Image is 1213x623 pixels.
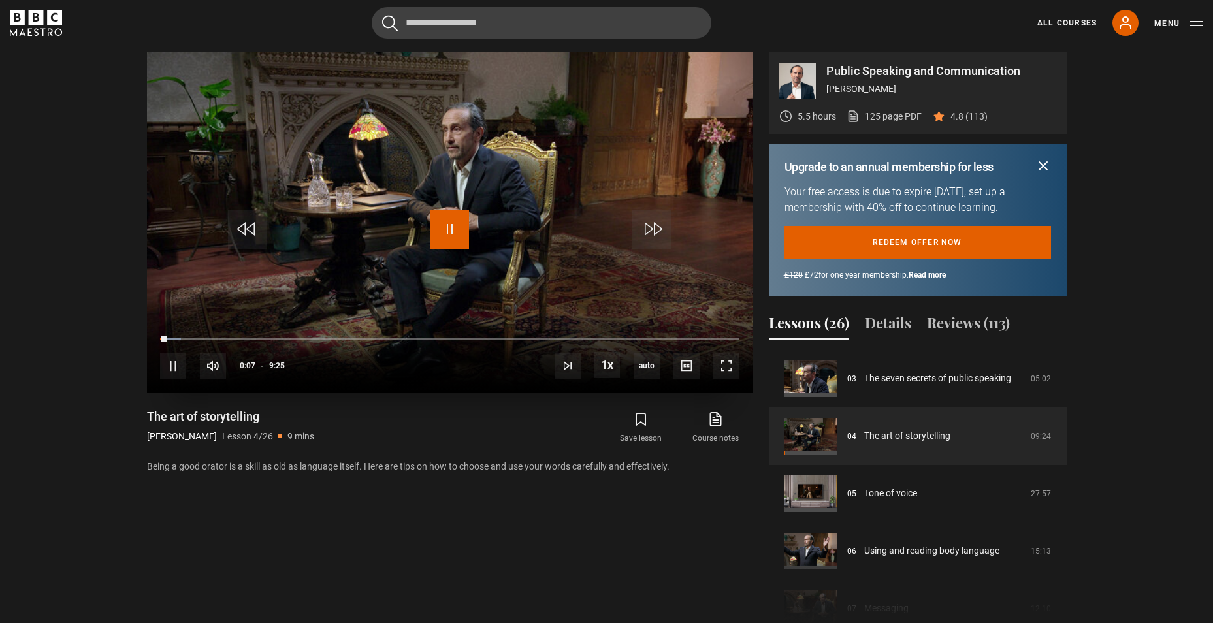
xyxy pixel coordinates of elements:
button: Captions [673,353,700,379]
a: 125 page PDF [847,110,922,123]
input: Search [372,7,711,39]
a: The seven secrets of public speaking [864,372,1011,385]
button: Details [865,312,911,340]
p: for one year membership. [784,269,1051,281]
button: Lessons (26) [769,312,849,340]
button: Mute [200,353,226,379]
p: Being a good orator is a skill as old as language itself. Here are tips on how to choose and use ... [147,460,753,473]
p: Your free access is due to expire [DATE], set up a membership with 40% off to continue learning. [784,184,1051,216]
button: Submit the search query [382,15,398,31]
button: Pause [160,353,186,379]
p: [PERSON_NAME] [826,82,1056,96]
button: Next Lesson [555,353,581,379]
svg: BBC Maestro [10,10,62,36]
p: 9 mins [287,430,314,443]
span: £72 [805,270,818,280]
a: Redeem offer now [784,226,1051,259]
a: All Courses [1037,17,1097,29]
a: Using and reading body language [864,544,999,558]
div: Current quality: 720p [634,353,660,379]
a: The art of storytelling [864,429,950,443]
p: 4.8 (113) [950,110,988,123]
a: Course notes [678,409,752,447]
span: - [261,361,264,370]
span: £120 [784,270,803,280]
p: Lesson 4/26 [222,430,273,443]
button: Reviews (113) [927,312,1010,340]
p: Public Speaking and Communication [826,65,1056,77]
h2: Upgrade to an annual membership for less [784,160,994,174]
h1: The art of storytelling [147,409,314,424]
p: 5.5 hours [798,110,836,123]
div: Progress Bar [160,338,739,340]
button: Fullscreen [713,353,739,379]
span: auto [634,353,660,379]
span: 9:25 [269,354,285,377]
button: Playback Rate [594,352,620,378]
button: Toggle navigation [1154,17,1203,30]
p: [PERSON_NAME] [147,430,217,443]
span: 0:07 [240,354,255,377]
button: Save lesson [604,409,678,447]
a: Tone of voice [864,487,917,500]
video-js: Video Player [147,52,753,393]
a: Read more [909,270,946,280]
